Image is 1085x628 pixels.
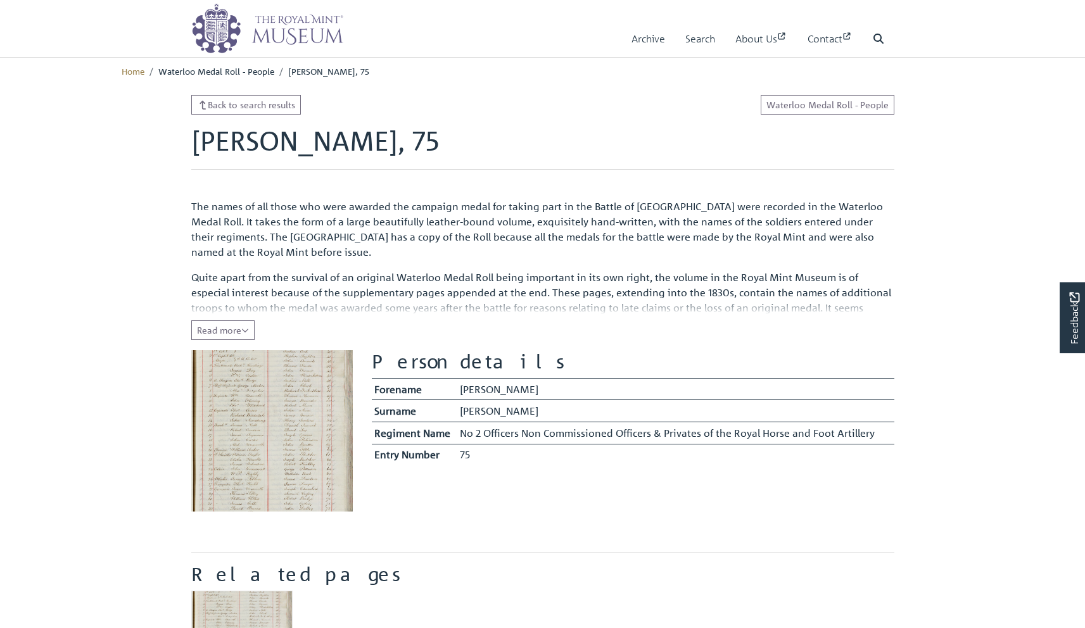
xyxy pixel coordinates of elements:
a: Waterloo Medal Roll - People [761,95,894,115]
img: logo_wide.png [191,3,343,54]
img: Jones, Thomas, 75 [191,350,353,512]
td: 75 [457,444,894,465]
span: Feedback [1067,292,1082,345]
a: Search [685,21,715,57]
h1: [PERSON_NAME], 75 [191,125,894,169]
h2: Related pages [191,563,894,586]
a: Home [122,65,144,77]
td: [PERSON_NAME] [457,378,894,400]
th: Surname [372,400,457,422]
span: Quite apart from the survival of an original Waterloo Medal Roll being important in its own right... [191,271,891,344]
h2: Person details [372,350,894,373]
a: Back to search results [191,95,301,115]
a: Would you like to provide feedback? [1060,282,1085,353]
a: About Us [735,21,787,57]
span: Waterloo Medal Roll - People [158,65,274,77]
a: Archive [631,21,665,57]
span: Read more [197,324,249,336]
td: No 2 Officers Non Commissioned Officers & Privates of the Royal Horse and Foot Artillery [457,422,894,444]
span: The names of all those who were awarded the campaign medal for taking part in the Battle of [GEOG... [191,200,883,258]
span: [PERSON_NAME], 75 [288,65,369,77]
a: Contact [808,21,853,57]
th: Forename [372,378,457,400]
td: [PERSON_NAME] [457,400,894,422]
button: Read all of the content [191,320,255,340]
th: Regiment Name [372,422,457,444]
th: Entry Number [372,444,457,465]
